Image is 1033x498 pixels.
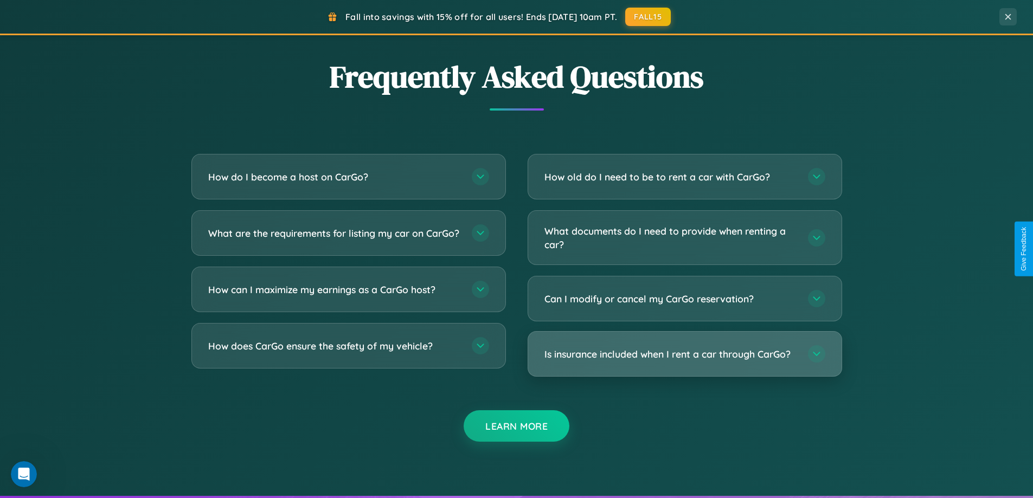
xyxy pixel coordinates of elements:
[345,11,617,22] span: Fall into savings with 15% off for all users! Ends [DATE] 10am PT.
[1020,227,1028,271] div: Give Feedback
[11,461,37,487] iframe: Intercom live chat
[544,170,797,184] h3: How old do I need to be to rent a car with CarGo?
[208,170,461,184] h3: How do I become a host on CarGo?
[208,339,461,353] h3: How does CarGo ensure the safety of my vehicle?
[191,56,842,98] h2: Frequently Asked Questions
[208,227,461,240] h3: What are the requirements for listing my car on CarGo?
[544,224,797,251] h3: What documents do I need to provide when renting a car?
[544,347,797,361] h3: Is insurance included when I rent a car through CarGo?
[464,410,569,442] button: Learn More
[625,8,671,26] button: FALL15
[544,292,797,306] h3: Can I modify or cancel my CarGo reservation?
[208,283,461,296] h3: How can I maximize my earnings as a CarGo host?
